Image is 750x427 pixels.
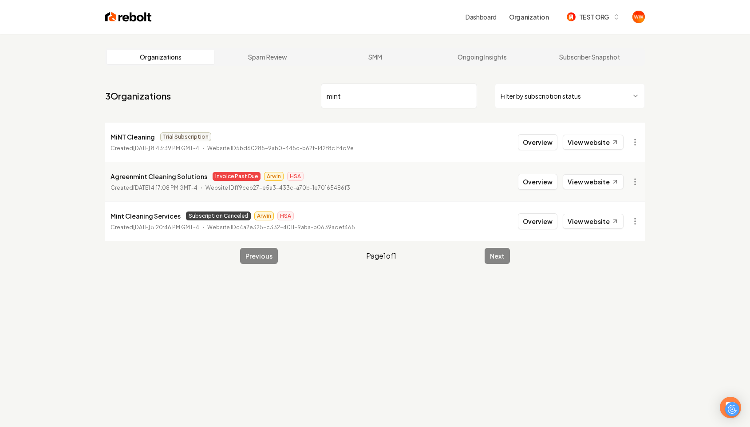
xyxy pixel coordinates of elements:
span: TEST ORG [579,12,609,22]
a: Organizations [107,50,214,64]
a: View website [563,174,624,189]
a: 3Organizations [105,90,171,102]
time: [DATE] 4:17:08 PM GMT-4 [133,184,197,191]
time: [DATE] 5:20:46 PM GMT-4 [133,224,199,231]
button: Organization [504,9,554,25]
button: Overview [518,174,557,190]
a: View website [563,135,624,150]
img: Will Wallace [632,11,645,23]
img: TEST ORG [567,12,576,21]
span: Invoice Past Due [213,172,261,181]
button: Overview [518,213,557,229]
span: Arwin [264,172,284,181]
span: HSA [287,172,304,181]
input: Search by name or ID [321,84,477,108]
p: Website ID ff9ceb27-e5a3-433c-a70b-1e70165486f3 [205,184,350,192]
button: Open user button [632,11,645,23]
p: Mint Cleaning Services [111,211,181,221]
a: SMM [321,50,429,64]
a: View website [563,214,624,229]
img: Rebolt Logo [105,11,152,23]
span: Trial Subscription [160,132,211,141]
button: Overview [518,134,557,150]
p: Created [111,223,199,232]
p: Website ID 5bd60285-9ab0-445c-b62f-142f8c1f4d9e [207,144,354,153]
a: Dashboard [466,12,497,21]
p: Created [111,144,199,153]
p: MiNT Cleaning [111,132,155,142]
p: Created [111,184,197,192]
time: [DATE] 8:43:39 PM GMT-4 [133,145,199,152]
span: Subscription Canceled [186,212,251,220]
p: Agreenmint Cleaning Solutions [111,171,207,182]
a: Spam Review [214,50,322,64]
span: Arwin [254,212,274,220]
div: Open Intercom Messenger [720,397,741,418]
a: Subscriber Snapshot [536,50,643,64]
a: Ongoing Insights [429,50,536,64]
span: HSA [277,212,294,220]
p: Website ID c4a2e325-c332-4011-9aba-b0639adef465 [207,223,355,232]
span: Page 1 of 1 [366,251,396,261]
